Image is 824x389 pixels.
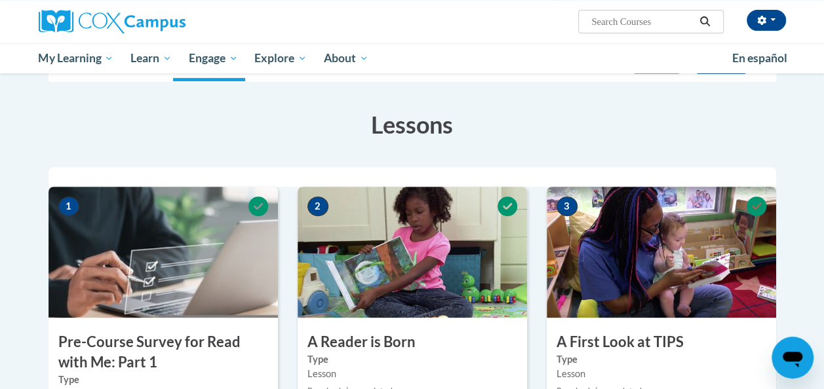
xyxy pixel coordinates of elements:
img: Course Image [298,187,527,318]
span: 3 [557,196,578,216]
span: Learn [130,50,172,66]
h3: A Reader is Born [298,332,527,352]
h3: A First Look at TIPS [547,332,776,352]
a: About [315,43,377,73]
a: Learn [122,43,180,73]
button: Account Settings [747,10,786,31]
span: En español [732,51,787,65]
span: Engage [189,50,238,66]
div: Lesson [557,367,766,381]
input: Search Courses [590,14,695,29]
img: Course Image [547,187,776,318]
span: Explore [254,50,307,66]
a: My Learning [30,43,123,73]
div: Main menu [29,43,796,73]
a: Engage [180,43,246,73]
label: Type [307,352,517,367]
img: Course Image [49,187,278,318]
a: Explore [246,43,315,73]
span: 1 [58,196,79,216]
span: About [324,50,368,66]
a: Cox Campus [39,10,275,33]
a: En español [724,45,796,72]
button: Search [695,14,715,29]
iframe: Button to launch messaging window [772,337,814,379]
img: Cox Campus [39,10,186,33]
span: 2 [307,196,328,216]
h3: Pre-Course Survey for Read with Me: Part 1 [49,332,278,373]
div: Lesson [307,367,517,381]
label: Type [58,373,268,387]
h3: Lessons [49,108,776,141]
label: Type [557,352,766,367]
span: My Learning [38,50,113,66]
